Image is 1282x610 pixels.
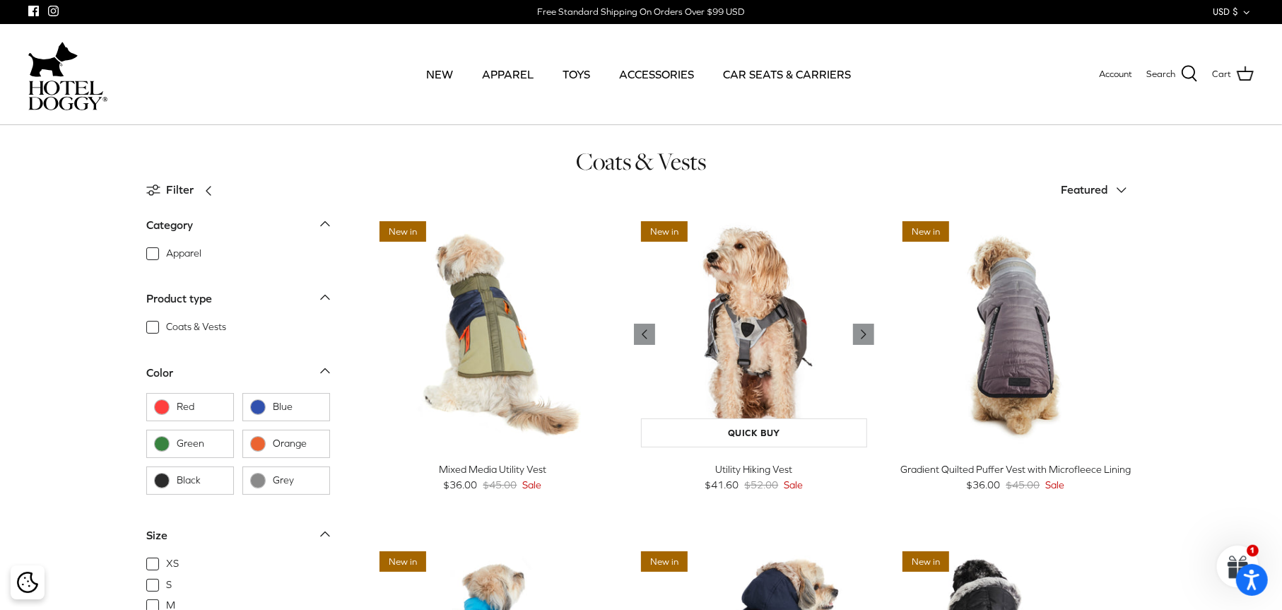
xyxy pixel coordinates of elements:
[372,462,613,493] a: Mixed Media Utility Vest $36.00 $45.00 Sale
[711,50,864,98] a: CAR SEATS & CARRIERS
[641,221,688,242] span: New in
[166,578,172,592] span: S
[902,221,949,242] span: New in
[641,418,867,447] a: Quick buy
[17,572,38,593] img: Cookie policy
[414,50,466,98] a: NEW
[784,477,803,493] span: Sale
[607,50,707,98] a: ACCESSORIES
[443,477,477,493] span: $36.00
[146,290,212,308] div: Product type
[372,214,613,454] a: Mixed Media Utility Vest
[146,146,1136,177] h1: Coats & Vests
[705,477,739,493] span: $41.60
[166,247,201,261] span: Apparel
[1146,65,1198,83] a: Search
[744,477,778,493] span: $52.00
[1212,67,1231,82] span: Cart
[380,221,426,242] span: New in
[1099,67,1132,82] a: Account
[634,214,874,454] a: Utility Hiking Vest
[28,81,107,110] img: hoteldoggycom
[146,214,330,246] a: Category
[634,462,874,477] div: Utility Hiking Vest
[372,462,613,477] div: Mixed Media Utility Vest
[28,38,107,110] a: hoteldoggycom
[177,400,226,414] span: Red
[1212,65,1254,83] a: Cart
[1146,67,1175,82] span: Search
[166,320,226,334] span: Coats & Vests
[146,288,330,319] a: Product type
[853,324,874,345] a: Previous
[538,6,745,18] div: Free Standard Shipping On Orders Over $99 USD
[146,527,167,545] div: Size
[28,38,78,81] img: dog-icon.svg
[273,400,322,414] span: Blue
[146,364,173,382] div: Color
[48,6,59,16] a: Instagram
[146,361,330,393] a: Color
[177,437,226,451] span: Green
[177,474,226,488] span: Black
[146,173,222,207] a: Filter
[895,462,1136,477] div: Gradient Quilted Puffer Vest with Microfleece Lining
[1061,183,1107,196] span: Featured
[522,477,541,493] span: Sale
[1006,477,1040,493] span: $45.00
[470,50,547,98] a: APPAREL
[538,1,745,23] a: Free Standard Shipping On Orders Over $99 USD
[210,50,1068,98] div: Primary navigation
[1099,69,1132,79] span: Account
[166,557,179,571] span: XS
[1061,175,1136,206] button: Featured
[1045,477,1064,493] span: Sale
[28,6,39,16] a: Facebook
[15,570,40,595] button: Cookie policy
[895,462,1136,493] a: Gradient Quilted Puffer Vest with Microfleece Lining $36.00 $45.00 Sale
[641,551,688,572] span: New in
[551,50,604,98] a: TOYS
[11,565,45,599] div: Cookie policy
[895,214,1136,454] a: Gradient Quilted Puffer Vest with Microfleece Lining
[380,551,426,572] span: New in
[483,477,517,493] span: $45.00
[146,524,330,556] a: Size
[634,462,874,493] a: Utility Hiking Vest $41.60 $52.00 Sale
[273,474,322,488] span: Grey
[166,181,194,199] span: Filter
[146,216,193,235] div: Category
[634,324,655,345] a: Previous
[273,437,322,451] span: Orange
[966,477,1000,493] span: $36.00
[902,551,949,572] span: New in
